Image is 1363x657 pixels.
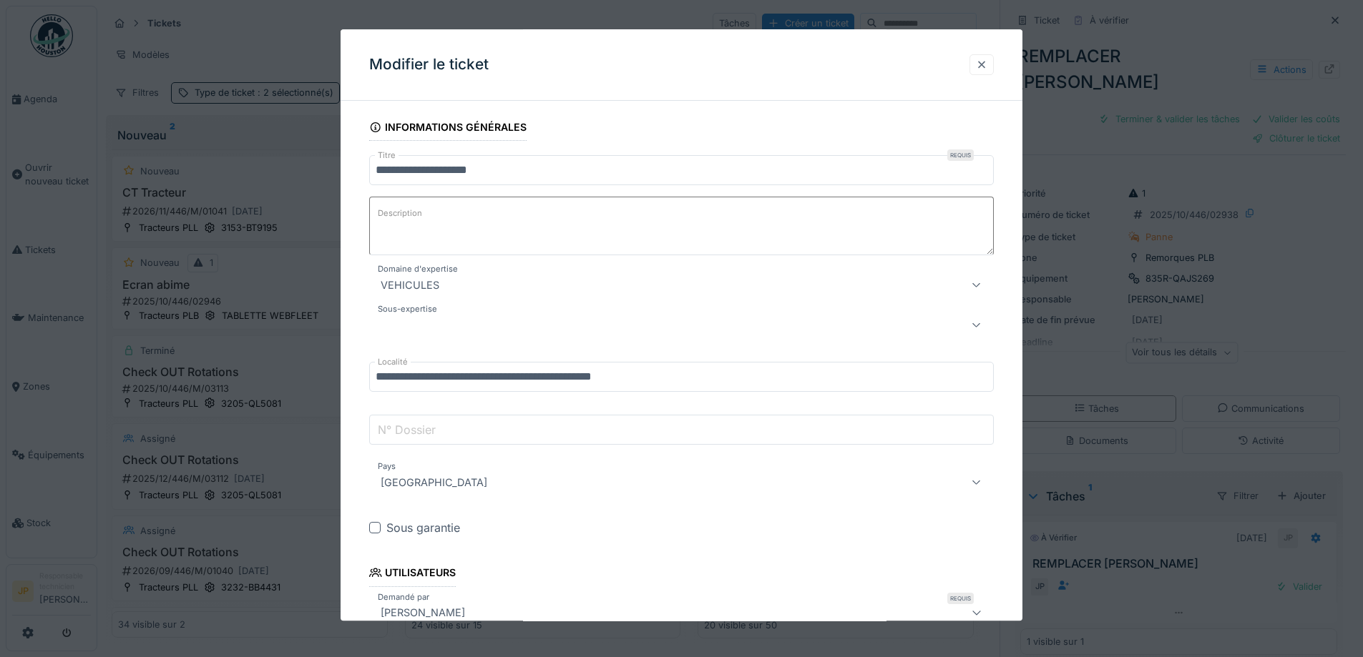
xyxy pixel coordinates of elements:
label: N° Dossier [375,421,439,438]
label: Localité [375,357,411,369]
label: Sous-expertise [375,304,440,316]
label: Domaine d'expertise [375,264,461,276]
div: Sous garantie [386,520,460,537]
div: Requis [947,593,974,604]
label: Titre [375,150,399,162]
div: Requis [947,150,974,162]
label: Demandé par [375,591,432,603]
div: Utilisateurs [369,563,456,587]
div: [PERSON_NAME] [375,604,471,621]
h3: Modifier le ticket [369,56,489,74]
div: [GEOGRAPHIC_DATA] [375,474,493,491]
label: Description [375,205,425,223]
div: Informations générales [369,117,527,141]
div: VEHICULES [375,277,445,294]
label: Pays [375,461,399,473]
